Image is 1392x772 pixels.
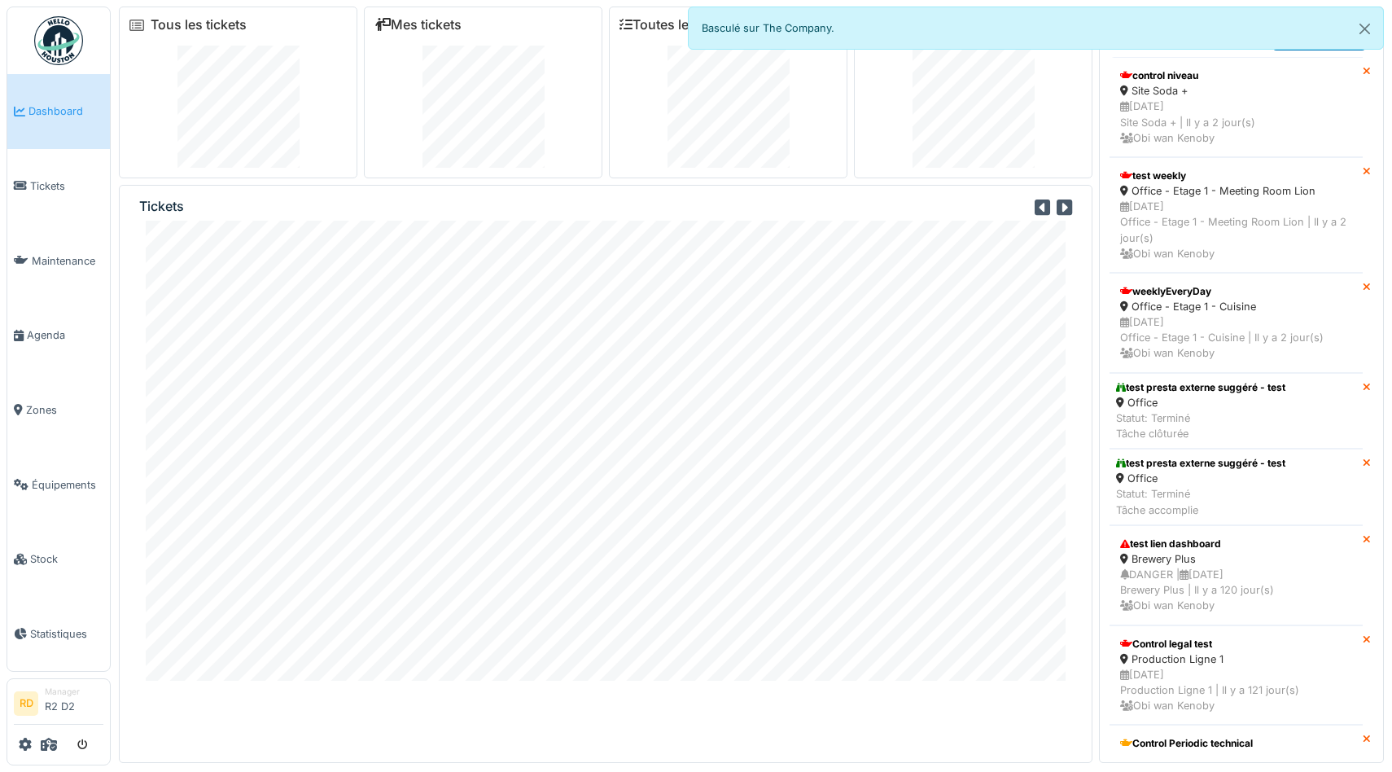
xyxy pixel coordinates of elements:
[1116,395,1285,410] div: Office
[1120,83,1352,99] div: Site Soda +
[1120,314,1352,362] div: [DATE] Office - Etage 1 - Cuisine | Il y a 2 jour(s) Obi wan Kenoby
[1110,449,1363,525] a: test presta externe suggéré - test Office Statut: TerminéTâche accomplie
[1120,299,1352,314] div: Office - Etage 1 - Cuisine
[619,17,741,33] a: Toutes les tâches
[7,74,110,149] a: Dashboard
[1116,456,1285,471] div: test presta externe suggéré - test
[1110,625,1363,726] a: Control legal test Production Ligne 1 [DATE]Production Ligne 1 | Il y a 121 jour(s) Obi wan Kenoby
[30,178,103,194] span: Tickets
[139,199,184,214] h6: Tickets
[45,686,103,698] div: Manager
[1110,525,1363,625] a: test lien dashboard Brewery Plus DANGER |[DATE]Brewery Plus | Il y a 120 jour(s) Obi wan Kenoby
[1120,567,1352,614] div: DANGER | [DATE] Brewery Plus | Il y a 120 jour(s) Obi wan Kenoby
[1120,537,1352,551] div: test lien dashboard
[1120,667,1352,714] div: [DATE] Production Ligne 1 | Il y a 121 jour(s) Obi wan Kenoby
[1120,169,1352,183] div: test weekly
[1110,273,1363,373] a: weeklyEveryDay Office - Etage 1 - Cuisine [DATE]Office - Etage 1 - Cuisine | Il y a 2 jour(s) Obi...
[1120,68,1352,83] div: control niveau
[1346,7,1383,50] button: Close
[30,626,103,642] span: Statistiques
[1110,57,1363,157] a: control niveau Site Soda + [DATE]Site Soda + | Il y a 2 jour(s) Obi wan Kenoby
[374,17,462,33] a: Mes tickets
[1116,410,1285,441] div: Statut: Terminé Tâche clôturée
[14,691,38,716] li: RD
[1120,183,1352,199] div: Office - Etage 1 - Meeting Room Lion
[1116,380,1285,395] div: test presta externe suggéré - test
[1110,157,1363,273] a: test weekly Office - Etage 1 - Meeting Room Lion [DATE]Office - Etage 1 - Meeting Room Lion | Il ...
[28,103,103,119] span: Dashboard
[30,551,103,567] span: Stock
[1120,751,1352,766] div: Site Soda + - Production Line 1
[1120,551,1352,567] div: Brewery Plus
[7,149,110,224] a: Tickets
[1120,651,1352,667] div: Production Ligne 1
[1116,486,1285,517] div: Statut: Terminé Tâche accomplie
[1116,471,1285,486] div: Office
[151,17,247,33] a: Tous les tickets
[32,477,103,493] span: Équipements
[1120,99,1352,146] div: [DATE] Site Soda + | Il y a 2 jour(s) Obi wan Kenoby
[1120,284,1352,299] div: weeklyEveryDay
[1110,373,1363,450] a: test presta externe suggéré - test Office Statut: TerminéTâche clôturée
[26,402,103,418] span: Zones
[7,447,110,522] a: Équipements
[1120,637,1352,651] div: Control legal test
[1120,199,1352,261] div: [DATE] Office - Etage 1 - Meeting Room Lion | Il y a 2 jour(s) Obi wan Kenoby
[27,327,103,343] span: Agenda
[7,223,110,298] a: Maintenance
[34,16,83,65] img: Badge_color-CXgf-gQk.svg
[7,298,110,373] a: Agenda
[45,686,103,721] li: R2 D2
[7,522,110,597] a: Stock
[688,7,1384,50] div: Basculé sur The Company.
[1120,736,1352,751] div: Control Periodic technical
[7,373,110,448] a: Zones
[7,597,110,672] a: Statistiques
[32,253,103,269] span: Maintenance
[14,686,103,725] a: RD ManagerR2 D2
